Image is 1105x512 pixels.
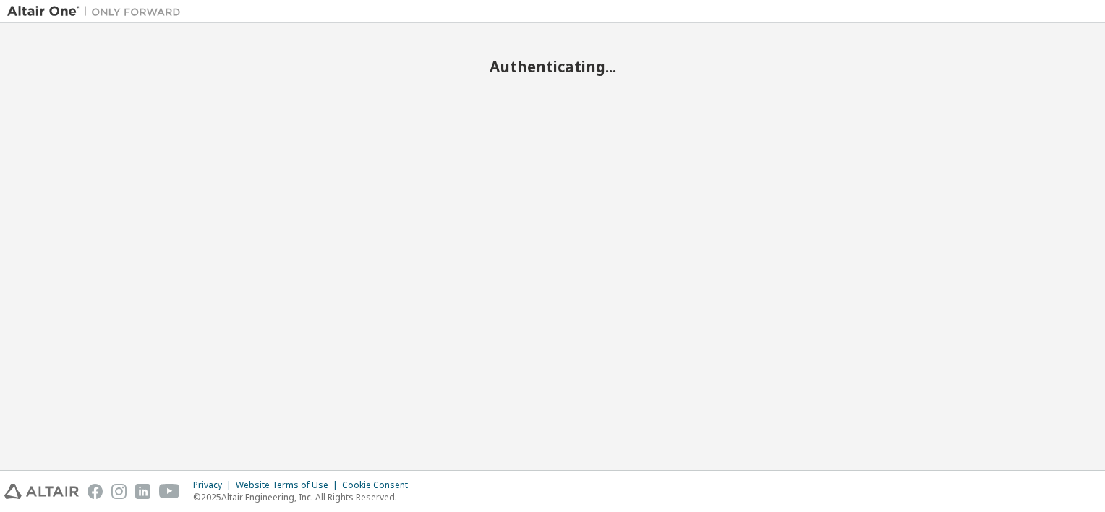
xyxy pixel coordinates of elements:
[135,484,150,499] img: linkedin.svg
[159,484,180,499] img: youtube.svg
[7,4,188,19] img: Altair One
[88,484,103,499] img: facebook.svg
[193,491,417,503] p: © 2025 Altair Engineering, Inc. All Rights Reserved.
[7,57,1098,76] h2: Authenticating...
[193,479,236,491] div: Privacy
[342,479,417,491] div: Cookie Consent
[4,484,79,499] img: altair_logo.svg
[111,484,127,499] img: instagram.svg
[236,479,342,491] div: Website Terms of Use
